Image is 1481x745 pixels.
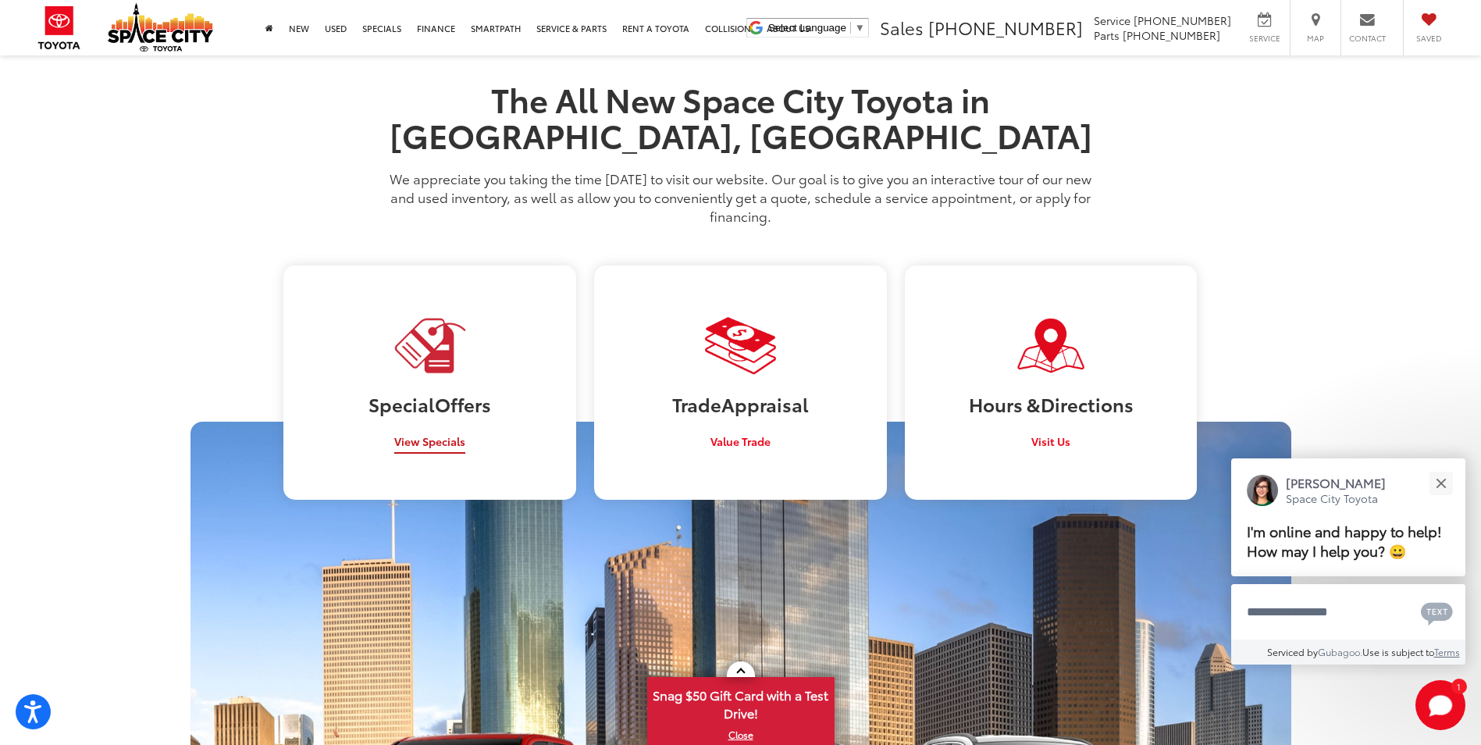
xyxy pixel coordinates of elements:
textarea: Type your message [1231,584,1465,640]
div: Close[PERSON_NAME]Space City ToyotaI'm online and happy to help! How may I help you? 😀Type your m... [1231,458,1465,665]
span: Service [1247,33,1282,44]
h3: Hours & Directions [917,394,1185,414]
span: ​ [850,22,851,34]
span: Use is subject to [1362,645,1434,658]
span: Snag $50 Gift Card with a Test Drive! [649,679,833,726]
span: [PHONE_NUMBER] [1134,12,1231,28]
span: Sales [880,15,924,40]
h3: Special Offers [295,394,564,414]
span: Map [1298,33,1333,44]
a: TradeAppraisal Value Trade [594,266,886,499]
h1: The All New Space City Toyota in [GEOGRAPHIC_DATA], [GEOGRAPHIC_DATA] [378,80,1104,152]
span: Parts [1094,27,1120,43]
img: Visit Our Dealership [392,315,467,376]
span: ▼ [855,22,865,34]
p: [PERSON_NAME] [1286,474,1386,491]
a: Hours &Directions Visit Us [905,266,1197,499]
button: Toggle Chat Window [1415,680,1465,730]
img: Visit Our Dealership [705,316,777,375]
img: Visit Our Dealership [1015,316,1087,375]
svg: Text [1421,601,1453,626]
img: Space City Toyota [108,3,213,52]
a: Terms [1434,645,1460,658]
a: Gubagoo. [1318,645,1362,658]
span: Value Trade [710,433,771,449]
span: Contact [1349,33,1386,44]
span: Select Language [768,22,846,34]
h3: Trade Appraisal [606,394,874,414]
span: I'm online and happy to help! How may I help you? 😀 [1247,521,1442,561]
p: We appreciate you taking the time [DATE] to visit our website. Our goal is to give you an interac... [378,169,1104,225]
span: Service [1094,12,1130,28]
span: 1 [1457,683,1461,690]
p: Space City Toyota [1286,491,1386,506]
span: [PHONE_NUMBER] [928,15,1083,40]
a: SpecialOffers View Specials [283,266,575,499]
svg: Start Chat [1415,680,1465,730]
span: View Specials [394,433,465,449]
span: Visit Us [1031,433,1070,449]
span: [PHONE_NUMBER] [1123,27,1220,43]
button: Close [1424,466,1458,500]
button: Chat with SMS [1416,594,1458,629]
span: Serviced by [1267,645,1318,658]
span: Saved [1412,33,1446,44]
